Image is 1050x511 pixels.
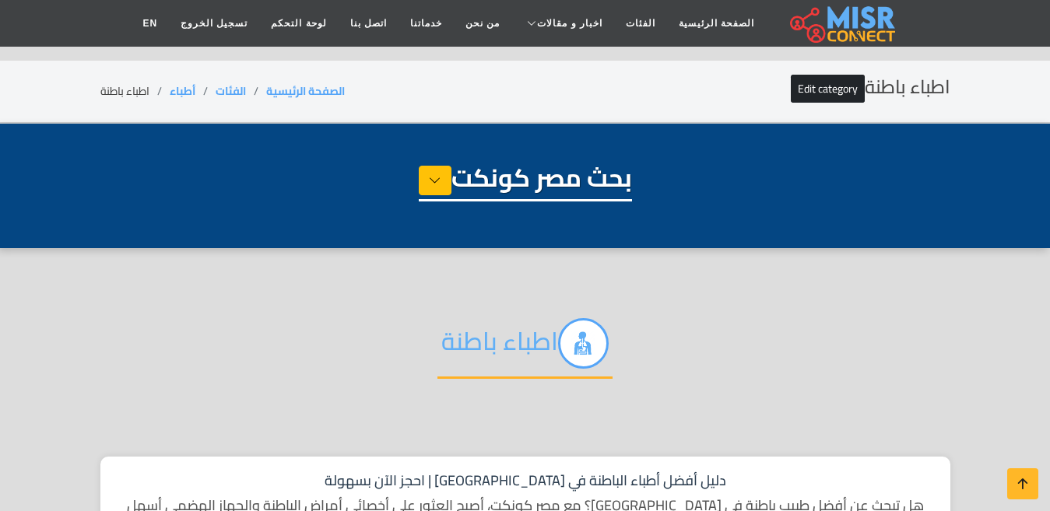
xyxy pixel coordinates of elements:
a: الصفحة الرئيسية [266,81,345,101]
a: خدماتنا [399,9,454,38]
a: EN [131,9,169,38]
span: اخبار و مقالات [537,16,602,30]
li: اطباء باطنة [100,83,170,100]
a: تسجيل الخروج [169,9,259,38]
h1: دليل أفضل أطباء الباطنة في [GEOGRAPHIC_DATA] | احجز الآن بسهولة [116,472,935,489]
a: أطباء [170,81,195,101]
a: اتصل بنا [339,9,399,38]
img: main.misr_connect [790,4,894,43]
a: من نحن [454,9,511,38]
a: الصفحة الرئيسية [667,9,766,38]
a: الفئات [614,9,667,38]
a: لوحة التحكم [259,9,338,38]
a: Edit category [791,75,865,103]
h1: بحث مصر كونكت [419,163,632,201]
a: اخبار و مقالات [511,9,614,38]
a: الفئات [216,81,246,101]
img: pfAWvOfsRsa0Gymt6gRE.png [558,318,609,369]
h2: اطباء باطنة [437,318,613,379]
h2: اطباء باطنة [791,76,950,99]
